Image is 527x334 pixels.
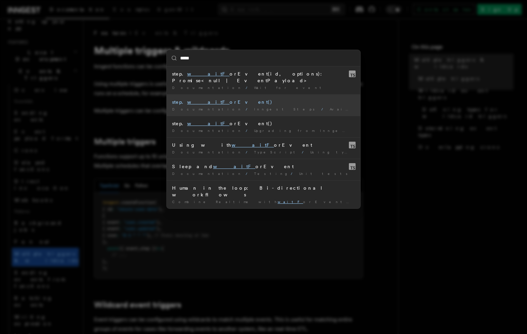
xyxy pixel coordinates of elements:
[246,86,251,90] span: /
[172,150,243,154] span: Documentation
[299,172,352,176] span: Unit tests
[172,70,355,84] div: step. orEvent(id, options): Promise<null | EventPayload>
[291,172,296,176] span: /
[254,86,325,90] span: Wait for event
[187,71,230,77] mark: waitF
[310,150,360,154] span: Using types
[254,150,299,154] span: TypeScript
[254,172,288,176] span: Testing
[213,164,255,169] mark: waitF
[246,129,251,133] span: /
[172,86,243,90] span: Documentation
[172,99,355,105] div: step. orEvent()
[172,163,355,170] div: Sleep and orEvent
[172,120,355,127] div: step. orEvent()
[187,99,230,105] mark: waitF
[246,172,251,176] span: /
[172,199,355,204] div: Combine Realtime with orEvent() to enable workflows that …
[302,150,308,154] span: /
[254,107,319,111] span: Inngest Steps
[321,107,327,111] span: /
[172,172,243,176] span: Documentation
[172,129,243,133] span: Documentation
[330,107,440,111] span: Available Step Methods
[172,107,243,111] span: Documentation
[232,142,274,148] mark: waitF
[246,150,251,154] span: /
[172,185,355,198] div: Human in the loop: Bi-directional workflows
[172,142,355,148] div: Using with orEvent
[187,121,230,126] mark: waitF
[246,107,251,111] span: /
[278,200,303,204] mark: waitF
[254,129,427,133] span: Upgrading from Inngest SDK v2 to v3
